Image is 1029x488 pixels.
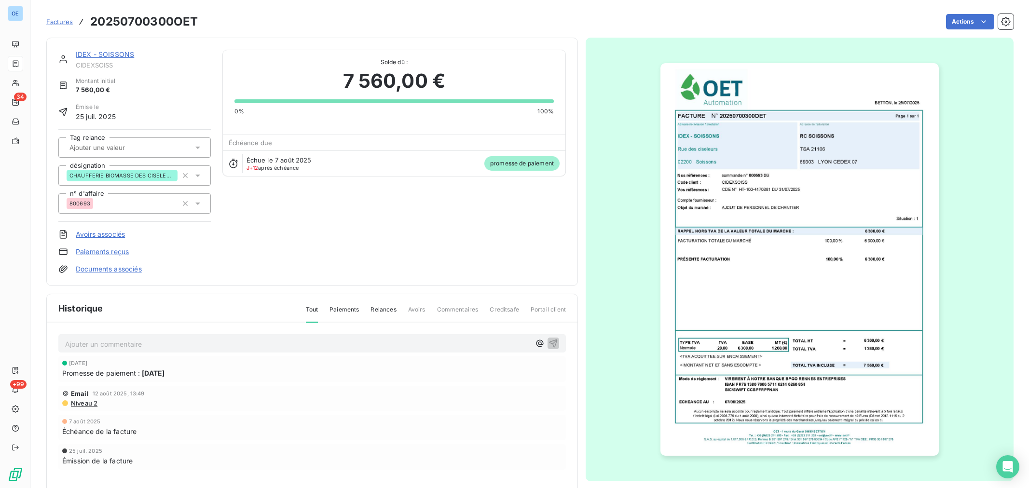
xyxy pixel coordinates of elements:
span: CHAUFFERIE BIOMASSE DES CISELEURS - SOISSONS [69,173,175,178]
span: CIDEXSOISS [76,61,211,69]
a: Paiements reçus [76,247,129,257]
span: Émission de la facture [62,456,133,466]
h3: 20250700300OET [90,13,198,30]
span: Niveau 2 [70,399,97,407]
span: 100% [537,107,554,116]
span: Avoirs [408,305,425,322]
img: Logo LeanPay [8,467,23,482]
span: 25 juil. 2025 [76,111,116,122]
span: Tout [306,305,318,323]
button: Actions [946,14,994,29]
span: Commentaires [437,305,479,322]
span: 25 juil. 2025 [69,448,102,454]
span: Email [71,390,89,397]
span: Montant initial [76,77,115,85]
a: IDEX - SOISSONS [76,50,134,58]
span: promesse de paiement [484,156,560,171]
span: Émise le [76,103,116,111]
span: Promesse de paiement : [62,368,140,378]
span: Solde dû : [234,58,554,67]
a: 34 [8,95,23,110]
a: Avoirs associés [76,230,125,239]
span: 34 [14,93,27,101]
span: +99 [10,380,27,389]
span: 7 août 2025 [69,419,101,424]
div: OE [8,6,23,21]
span: Échue le 7 août 2025 [247,156,312,164]
span: 12 août 2025, 13:49 [93,391,145,396]
span: [DATE] [142,368,165,378]
span: 800693 [69,201,90,206]
img: invoice_thumbnail [660,63,938,456]
input: Ajouter une valeur [69,143,165,152]
span: J+12 [247,164,259,171]
span: après échéance [247,165,299,171]
span: 0% [234,107,244,116]
span: Portail client [531,305,566,322]
span: Factures [46,18,73,26]
span: Échéance due [229,139,273,147]
span: 7 560,00 € [343,67,446,95]
span: Relances [370,305,396,322]
div: Open Intercom Messenger [996,455,1019,478]
a: Factures [46,17,73,27]
span: Échéance de la facture [62,426,137,436]
span: 7 560,00 € [76,85,115,95]
a: Documents associés [76,264,142,274]
span: Historique [58,302,103,315]
span: Paiements [329,305,359,322]
span: [DATE] [69,360,87,366]
span: Creditsafe [490,305,519,322]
